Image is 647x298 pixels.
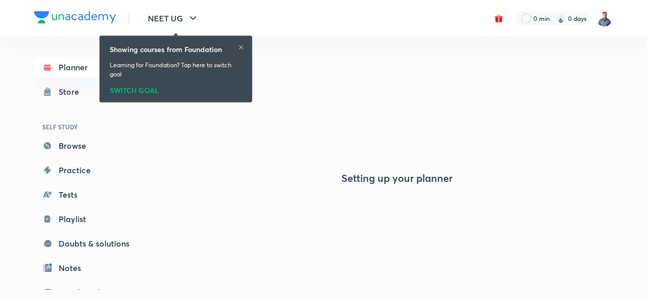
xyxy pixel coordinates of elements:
img: Rajiv Kumar Tiwari [596,10,613,27]
a: Store [34,82,152,102]
div: SWITCH GOAL [110,83,242,94]
img: Company Logo [34,11,116,23]
button: NEET UG [142,8,205,29]
img: streak [556,13,566,23]
div: Store [59,86,85,98]
a: Practice [34,160,152,180]
a: Doubts & solutions [34,233,152,254]
h4: Setting up your planner [341,172,452,184]
a: Tests [34,184,152,205]
a: Planner [34,57,152,77]
a: Notes [34,258,152,278]
button: avatar [491,10,507,26]
a: Company Logo [34,11,116,26]
h6: Showing courses from Foundation [110,44,222,55]
a: Browse [34,136,152,156]
img: avatar [494,14,503,23]
a: Playlist [34,209,152,229]
h6: SELF STUDY [34,118,152,136]
p: Learning for Foundation? Tap here to switch goal [110,61,242,79]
